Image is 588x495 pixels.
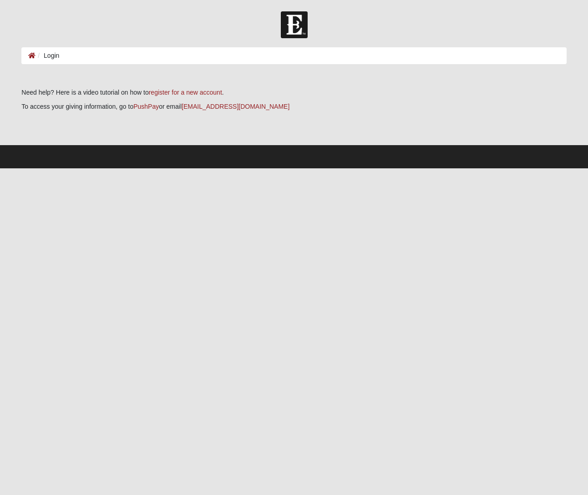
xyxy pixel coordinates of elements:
a: register for a new account [149,89,222,96]
li: Login [35,51,59,61]
a: [EMAIL_ADDRESS][DOMAIN_NAME] [182,103,289,110]
img: Church of Eleven22 Logo [281,11,308,38]
a: PushPay [133,103,159,110]
p: To access your giving information, go to or email [21,102,566,111]
p: Need help? Here is a video tutorial on how to . [21,88,566,97]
